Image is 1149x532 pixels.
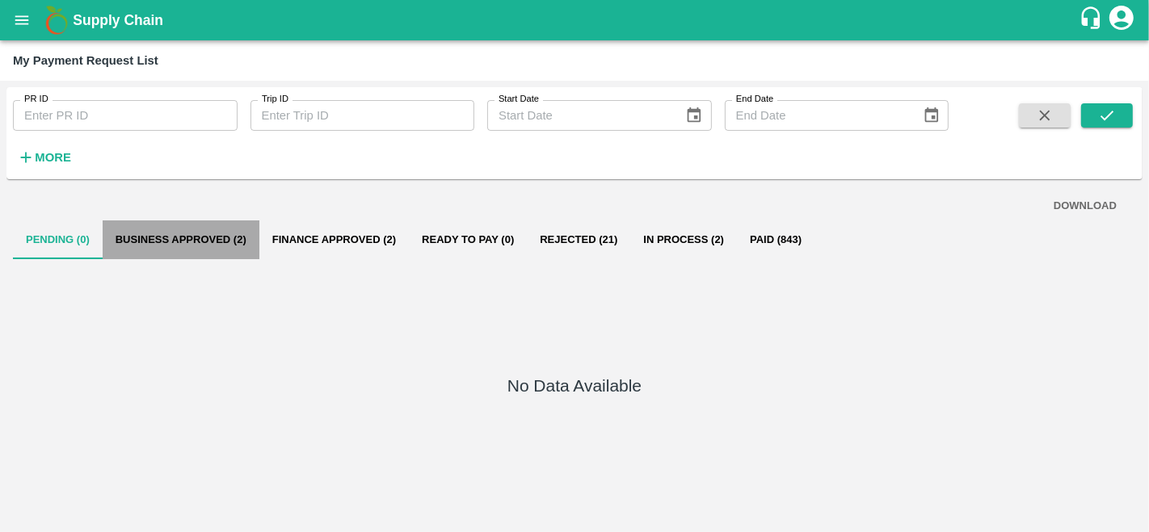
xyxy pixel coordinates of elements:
[262,93,288,106] label: Trip ID
[736,93,773,106] label: End Date
[13,144,75,171] button: More
[103,220,259,259] button: Business Approved (2)
[1107,3,1136,37] div: account of current user
[3,2,40,39] button: open drawer
[250,100,475,131] input: Enter Trip ID
[630,220,737,259] button: In Process (2)
[679,100,709,131] button: Choose date
[725,100,910,131] input: End Date
[916,100,947,131] button: Choose date
[527,220,630,259] button: Rejected (21)
[24,93,48,106] label: PR ID
[73,12,163,28] b: Supply Chain
[1047,192,1123,220] button: DOWNLOAD
[73,9,1079,31] a: Supply Chain
[13,50,158,71] div: My Payment Request List
[737,220,814,259] button: Paid (843)
[13,220,103,259] button: Pending (0)
[40,4,73,36] img: logo
[499,93,539,106] label: Start Date
[487,100,672,131] input: Start Date
[409,220,527,259] button: Ready To Pay (0)
[13,100,238,131] input: Enter PR ID
[507,375,642,397] h5: No Data Available
[259,220,409,259] button: Finance Approved (2)
[1079,6,1107,35] div: customer-support
[35,151,71,164] strong: More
